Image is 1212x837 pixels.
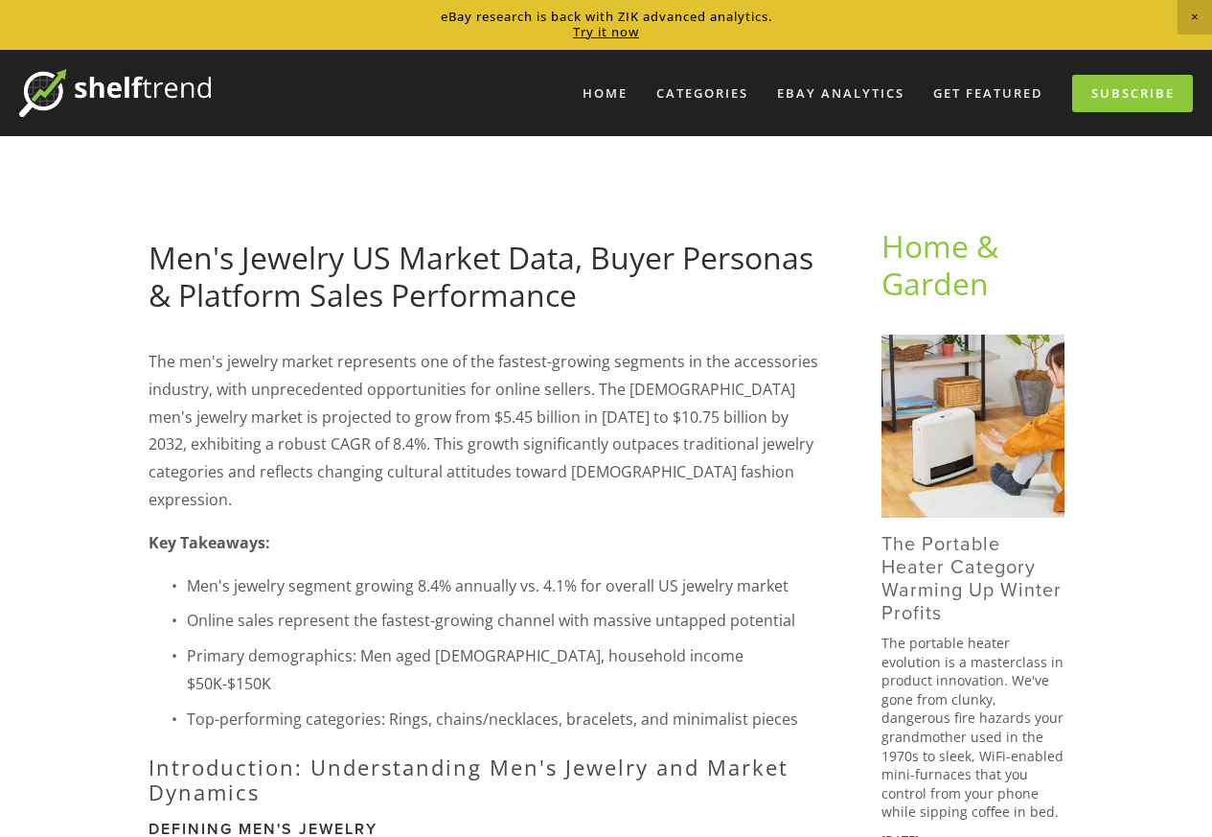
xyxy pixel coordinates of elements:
h2: Introduction: Understanding Men's Jewelry and Market Dynamics [149,755,820,805]
a: The Portable Heater Category Warming Up Winter Profits [881,529,1062,626]
strong: Key Takeaways: [149,532,270,553]
img: ShelfTrend [19,69,211,117]
p: Primary demographics: Men aged [DEMOGRAPHIC_DATA], household income $50K-$150K [187,642,820,698]
a: Get Featured [921,78,1056,109]
a: Try it now [573,23,639,40]
a: eBay Analytics [765,78,917,109]
a: Home [570,78,640,109]
div: Categories [644,78,761,109]
p: Online sales represent the fastest-growing channel with massive untapped potential [187,607,820,635]
p: Men's jewelry segment growing 8.4% annually vs. 4.1% for overall US jewelry market [187,572,820,600]
a: Men's Jewelry US Market Data, Buyer Personas & Platform Sales Performance [149,237,813,314]
p: The men's jewelry market represents one of the fastest-growing segments in the accessories indust... [149,348,820,514]
img: The Portable Heater Category Warming Up Winter Profits [881,335,1064,518]
p: Top-performing categories: Rings, chains/necklaces, bracelets, and minimalist pieces [187,706,820,733]
a: Subscribe [1072,75,1193,112]
p: The portable heater evolution is a masterclass in product innovation. We've gone from clunky, dan... [881,634,1064,822]
a: Home & Garden [881,225,1006,303]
